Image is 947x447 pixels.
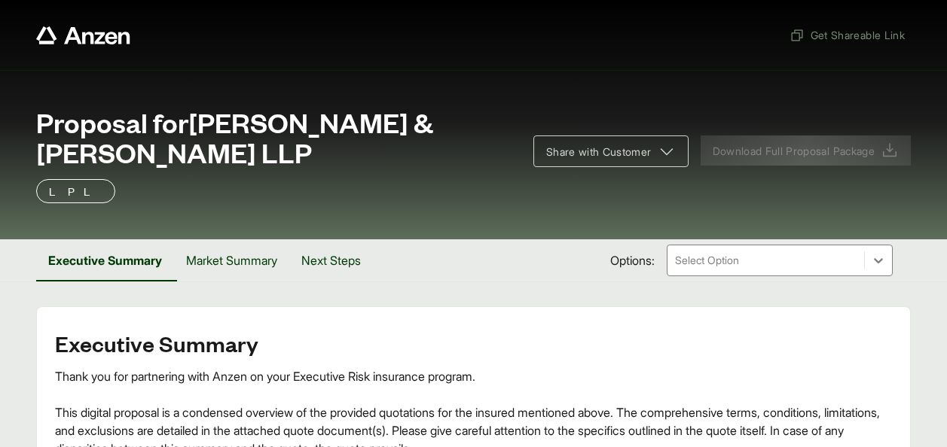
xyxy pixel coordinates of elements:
span: Proposal for [PERSON_NAME] & [PERSON_NAME] LLP [36,107,515,167]
a: Anzen website [36,26,130,44]
button: Share with Customer [533,135,689,167]
span: Get Shareable Link [790,27,905,43]
h2: Executive Summary [55,331,892,355]
span: Share with Customer [546,144,652,160]
p: LPL [49,182,102,200]
button: Next Steps [289,239,373,281]
button: Market Summary [174,239,289,281]
span: Download Full Proposal Package [713,143,875,159]
button: Get Shareable Link [784,21,911,49]
button: Executive Summary [36,239,174,281]
span: Options: [610,251,655,269]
